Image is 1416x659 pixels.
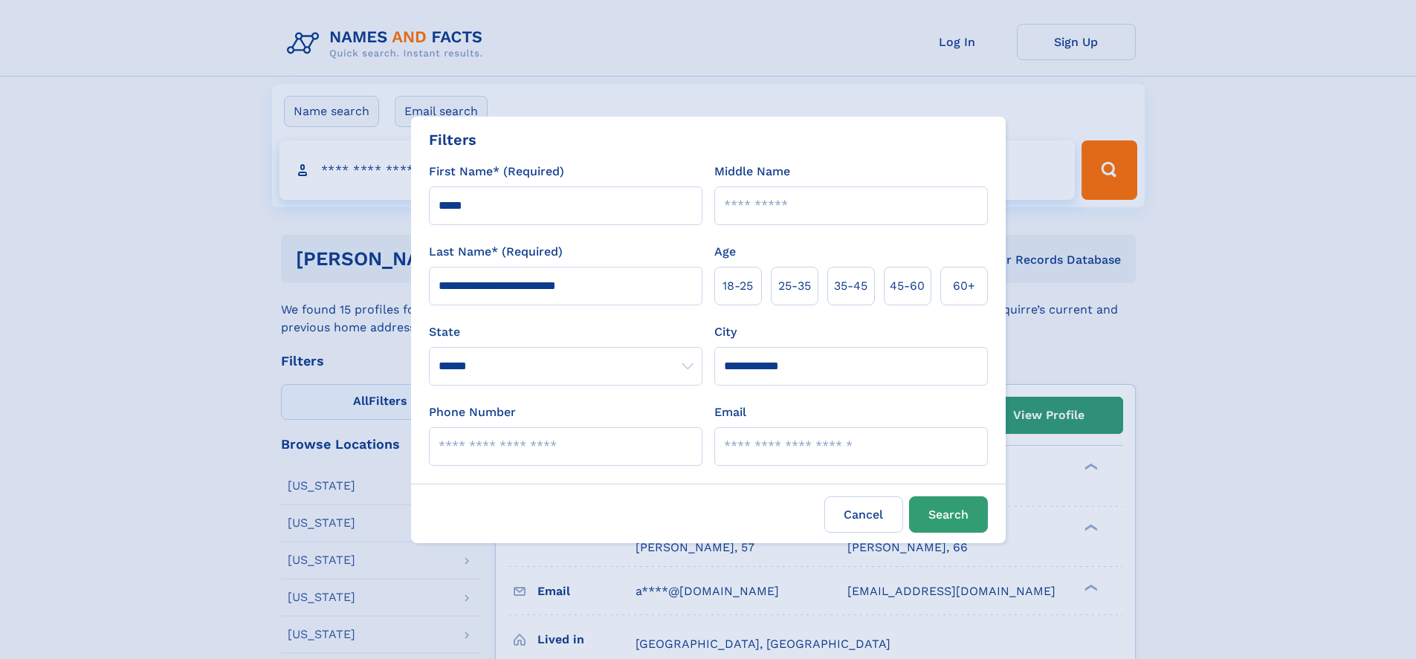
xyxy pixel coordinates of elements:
span: 25‑35 [778,277,811,295]
span: 18‑25 [722,277,753,295]
button: Search [909,496,988,533]
label: Cancel [824,496,903,533]
label: Phone Number [429,403,516,421]
label: Middle Name [714,163,790,181]
label: First Name* (Required) [429,163,564,181]
div: Filters [429,129,476,151]
span: 45‑60 [890,277,925,295]
label: City [714,323,737,341]
label: Age [714,243,736,261]
label: Last Name* (Required) [429,243,563,261]
span: 35‑45 [834,277,867,295]
label: Email [714,403,746,421]
span: 60+ [953,277,975,295]
label: State [429,323,702,341]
